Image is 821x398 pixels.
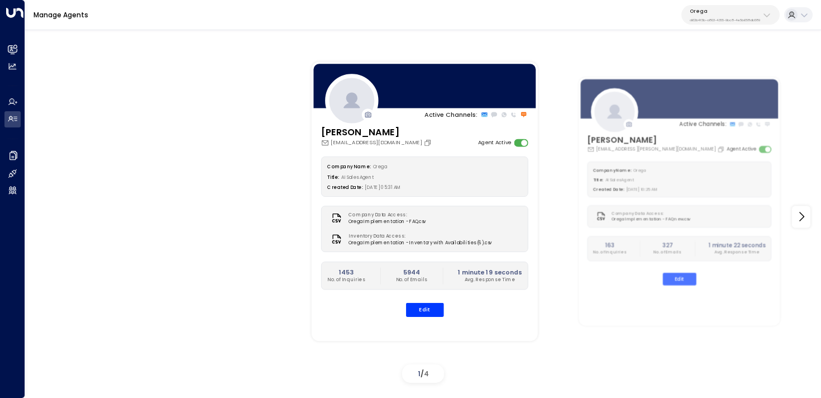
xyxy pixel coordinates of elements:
p: Avg. Response Time [709,249,766,255]
span: [DATE] 10:25 AM [627,186,658,192]
span: Orega Implementation - FAQ.csv [349,219,426,225]
button: Copy [423,139,433,146]
span: 4 [424,369,429,378]
label: Company Data Access: [349,211,422,218]
label: Company Data Access: [612,210,688,216]
p: d62b4f3b-a803-4355-9bc8-4e5b658db589 [690,18,760,22]
div: / [402,364,444,383]
p: No. of Emails [395,276,427,283]
p: Avg. Response Time [457,276,521,283]
span: Orega Implementation - Inventory with Availabilities (6).csv [349,239,492,246]
h3: [PERSON_NAME] [588,134,727,146]
label: Inventory Data Access: [349,233,488,239]
span: Orega [373,163,386,169]
h2: 5944 [395,267,427,276]
h2: 1 minute 19 seconds [457,267,521,276]
label: Company Name: [327,163,370,169]
button: Oregad62b4f3b-a803-4355-9bc8-4e5b658db589 [681,5,780,25]
label: Agent Active [478,139,510,146]
p: Active Channels: [424,110,478,119]
button: Edit [405,303,443,317]
label: Title: [327,174,339,180]
div: [EMAIL_ADDRESS][DOMAIN_NAME] [321,139,433,146]
h2: 1453 [327,267,365,276]
button: Copy [718,145,727,153]
span: 1 [418,369,421,378]
span: [DATE] 05:31 AM [365,184,401,191]
h3: [PERSON_NAME] [321,125,433,139]
span: AI Sales Agent [341,174,374,180]
a: Manage Agents [34,10,88,20]
p: No. of Inquiries [327,276,365,283]
label: Created Date: [327,184,362,191]
label: Company Name: [593,167,632,173]
p: Orega [690,8,760,15]
label: Agent Active [727,145,757,153]
p: Active Channels: [680,120,727,128]
p: No. of Emails [653,249,681,255]
span: Orega Implementation - FAQ new.csv [612,216,691,222]
span: AI Sales Agent [605,177,634,182]
h2: 1 minute 22 seconds [709,241,766,249]
span: Orega [634,167,646,173]
h2: 327 [653,241,681,249]
label: Title: [593,177,603,182]
h2: 163 [593,241,627,249]
button: Edit [663,273,696,285]
div: [EMAIL_ADDRESS][PERSON_NAME][DOMAIN_NAME] [588,145,727,153]
p: No. of Inquiries [593,249,627,255]
label: Created Date: [593,186,624,192]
